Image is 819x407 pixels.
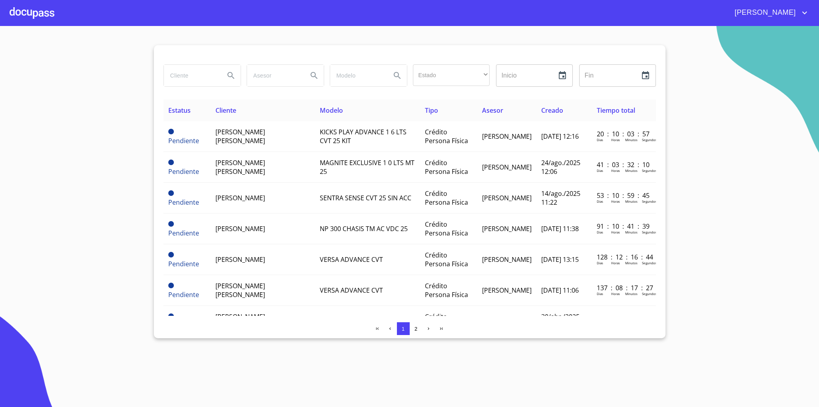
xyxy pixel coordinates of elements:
p: Horas [611,199,620,203]
button: 2 [410,322,422,335]
span: [DATE] 13:15 [541,255,579,264]
p: 20 : 10 : 03 : 57 [597,130,651,138]
span: [PERSON_NAME] [482,194,532,202]
span: Tipo [425,106,438,115]
p: Horas [611,168,620,173]
p: Segundos [642,138,657,142]
p: 41 : 03 : 32 : 10 [597,160,651,169]
span: Pendiente [168,259,199,268]
span: Crédito Persona Física [425,158,468,176]
p: Minutos [625,261,638,265]
span: [DATE] 11:38 [541,224,579,233]
p: Minutos [625,138,638,142]
span: Pendiente [168,160,174,165]
span: [DATE] 12:16 [541,132,579,141]
span: [PERSON_NAME] [482,132,532,141]
span: VERSA ADVANCE CVT [320,255,383,264]
span: Cliente [215,106,236,115]
span: Crédito Persona Física [425,128,468,145]
span: Pendiente [168,313,174,319]
span: Estatus [168,106,191,115]
span: NP 300 CHASIS TM AC VDC 25 [320,224,408,233]
span: [PERSON_NAME] [PERSON_NAME] [215,128,265,145]
p: Segundos [642,199,657,203]
p: Dias [597,168,603,173]
button: Search [388,66,407,85]
p: Segundos [642,230,657,234]
span: SENTRA SENSE CVT 25 SIN ACC [320,194,411,202]
span: [DATE] 11:06 [541,286,579,295]
p: Dias [597,199,603,203]
p: Horas [611,138,620,142]
button: Search [221,66,241,85]
span: 2 [414,326,417,332]
span: VERSA ADVANCE CVT [320,286,383,295]
p: 128 : 12 : 16 : 44 [597,253,651,261]
span: [PERSON_NAME] [215,194,265,202]
span: Pendiente [168,136,199,145]
span: Asesor [482,106,503,115]
span: KICKS PLAY ADVANCE 1 6 LTS CVT 25 KIT [320,128,407,145]
span: Pendiente [168,283,174,288]
span: Crédito Persona Física [425,251,468,268]
span: Pendiente [168,290,199,299]
span: Pendiente [168,221,174,227]
p: Horas [611,291,620,296]
span: MAGNITE EXCLUSIVE 1 0 LTS MT 25 [320,158,414,176]
p: Dias [597,261,603,265]
span: [PERSON_NAME] [215,224,265,233]
span: Crédito Persona Física [425,220,468,237]
span: [PERSON_NAME] [482,224,532,233]
p: Minutos [625,199,638,203]
span: [PERSON_NAME] [215,255,265,264]
span: Creado [541,106,563,115]
span: Pendiente [168,129,174,134]
p: Horas [611,230,620,234]
span: [PERSON_NAME] [729,6,800,19]
span: Tiempo total [597,106,635,115]
span: [PERSON_NAME] [PERSON_NAME] [215,312,265,330]
p: 91 : 10 : 41 : 39 [597,222,651,231]
input: search [330,65,385,86]
p: Segundos [642,261,657,265]
span: [PERSON_NAME] [482,255,532,264]
span: 30/abr./2025 17:47 [541,312,580,330]
p: 137 : 08 : 17 : 27 [597,283,651,292]
p: 53 : 10 : 59 : 45 [597,191,651,200]
span: 24/ago./2025 12:06 [541,158,580,176]
span: [PERSON_NAME] [PERSON_NAME] [215,158,265,176]
p: Dias [597,138,603,142]
button: Search [305,66,324,85]
span: [PERSON_NAME] [482,163,532,172]
p: 159 : 04 : 34 : 52 [597,314,651,323]
span: Pendiente [168,190,174,196]
span: Crédito Persona Física [425,312,468,330]
p: Segundos [642,168,657,173]
span: Pendiente [168,167,199,176]
span: [PERSON_NAME] [482,286,532,295]
button: 1 [397,322,410,335]
p: Minutos [625,291,638,296]
span: 14/ago./2025 11:22 [541,189,580,207]
span: Crédito Persona Física [425,189,468,207]
span: Pendiente [168,252,174,257]
input: search [164,65,218,86]
span: 1 [402,326,405,332]
p: Dias [597,230,603,234]
span: Pendiente [168,229,199,237]
span: Crédito Persona Física [425,281,468,299]
button: account of current user [729,6,809,19]
div: ​ [413,64,490,86]
p: Horas [611,261,620,265]
span: Pendiente [168,198,199,207]
span: [PERSON_NAME] [PERSON_NAME] [215,281,265,299]
span: Modelo [320,106,343,115]
p: Minutos [625,168,638,173]
p: Segundos [642,291,657,296]
p: Dias [597,291,603,296]
p: Minutos [625,230,638,234]
input: search [247,65,301,86]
